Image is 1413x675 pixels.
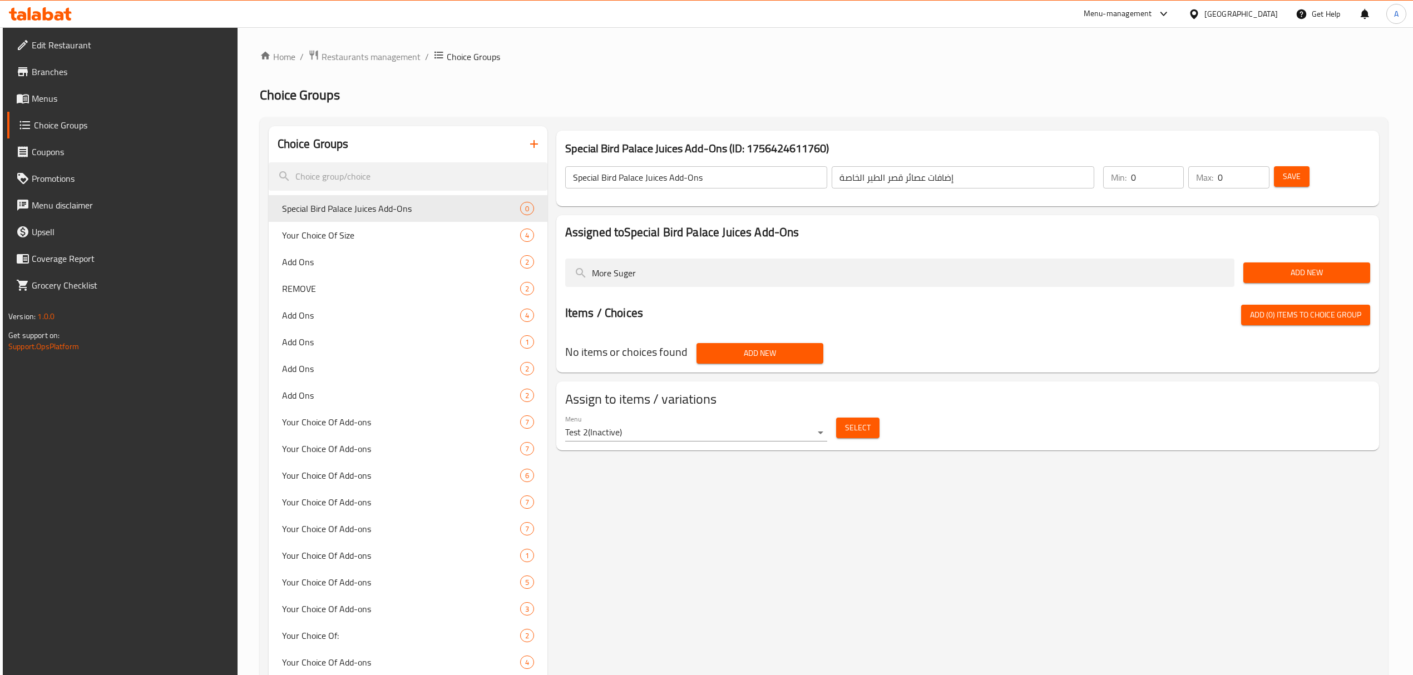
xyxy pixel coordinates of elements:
label: Menu [565,415,581,422]
span: Add Ons [282,255,520,269]
h2: Assign to items / variations [565,390,1370,408]
span: 7 [521,417,533,428]
span: Choice Groups [34,118,230,132]
a: Grocery Checklist [7,272,239,299]
h2: Assigned to Special Bird Palace Juices Add-Ons [565,224,1370,241]
div: Choices [520,335,534,349]
span: Promotions [32,172,230,185]
span: Branches [32,65,230,78]
button: Save [1274,166,1310,187]
span: Save [1283,170,1301,183]
span: 2 [521,257,533,267]
span: Add (0) items to choice group [1250,308,1361,322]
span: Your Choice Of Add-ons [282,442,520,455]
div: Choices [520,495,534,509]
div: Choices [520,522,534,535]
input: search [269,162,547,191]
div: Your Choice Of Size4 [269,222,547,249]
span: 2 [521,631,533,641]
span: Get support on: [8,328,60,343]
div: Choices [520,389,534,402]
span: Add New [1252,266,1361,280]
span: Your Choice Of Add-ons [282,549,520,562]
button: Add New [696,343,823,364]
span: 3 [521,604,533,614]
span: 1.0.0 [37,309,55,324]
span: Edit Restaurant [32,38,230,52]
div: Your Choice Of Add-ons3 [269,595,547,622]
span: 5 [521,577,533,588]
button: Add New [1243,262,1370,283]
div: Your Choice Of:2 [269,622,547,649]
span: Add Ons [282,389,520,402]
span: Version: [8,309,36,324]
span: Coverage Report [32,252,230,265]
span: Coupons [32,145,230,158]
a: Coupons [7,138,239,165]
div: Choices [520,415,534,429]
span: 7 [521,444,533,454]
button: Select [836,418,880,438]
h3: Special Bird Palace Juices Add-Ons (ID: 1756424611760) [565,140,1370,157]
a: Menus [7,85,239,112]
span: Your Choice Of Add-ons [282,656,520,669]
span: Choice Groups [447,50,500,63]
span: Menus [32,92,230,105]
span: Your Choice Of Add-ons [282,575,520,589]
span: 4 [521,230,533,241]
button: Add (0) items to choice group [1241,305,1370,325]
a: Branches [7,58,239,85]
div: Add Ons2 [269,355,547,382]
div: Choices [520,309,534,322]
span: Restaurants management [322,50,421,63]
p: Min: [1111,171,1127,184]
a: Edit Restaurant [7,32,239,58]
div: Test 2(Inactive) [565,424,828,441]
span: 2 [521,364,533,374]
div: Choices [520,255,534,269]
li: / [425,50,429,63]
div: [GEOGRAPHIC_DATA] [1204,8,1278,20]
span: Add Ons [282,335,520,349]
h2: Items / Choices [565,305,643,321]
a: Menu disclaimer [7,192,239,219]
a: Home [260,50,295,63]
div: Choices [520,282,534,295]
span: Upsell [32,225,230,239]
span: 2 [521,390,533,401]
span: Your Choice Of Add-ons [282,415,520,429]
div: Add Ons2 [269,382,547,409]
div: Your Choice Of Add-ons7 [269,435,547,462]
span: 6 [521,470,533,481]
p: Max: [1196,171,1213,184]
a: Choice Groups [7,112,239,138]
div: Add Ons1 [269,329,547,355]
span: Your Choice Of Add-ons [282,495,520,509]
span: Menu disclaimer [32,198,230,212]
div: Choices [520,549,534,562]
div: Choices [520,442,534,455]
span: Your Choice Of Add-ons [282,522,520,535]
div: Choices [520,656,534,669]
a: Restaurants management [308,49,421,64]
span: Your Choice Of Size [282,229,520,242]
div: Add Ons2 [269,249,547,275]
input: search [565,259,1234,287]
div: Add Ons4 [269,302,547,329]
span: 2 [521,284,533,294]
span: Special Bird Palace Juices Add-Ons [282,202,520,215]
span: Add New [705,346,814,360]
span: 4 [521,657,533,668]
span: Your Choice Of Add-ons [282,469,520,482]
a: Upsell [7,219,239,245]
a: Coverage Report [7,245,239,272]
div: Your Choice Of Add-ons6 [269,462,547,489]
div: Choices [520,362,534,375]
div: Choices [520,602,534,616]
div: REMOVE2 [269,275,547,302]
span: Your Choice Of Add-ons [282,602,520,616]
span: 7 [521,524,533,534]
span: REMOVE [282,282,520,295]
div: Choices [520,629,534,642]
span: 1 [521,550,533,561]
